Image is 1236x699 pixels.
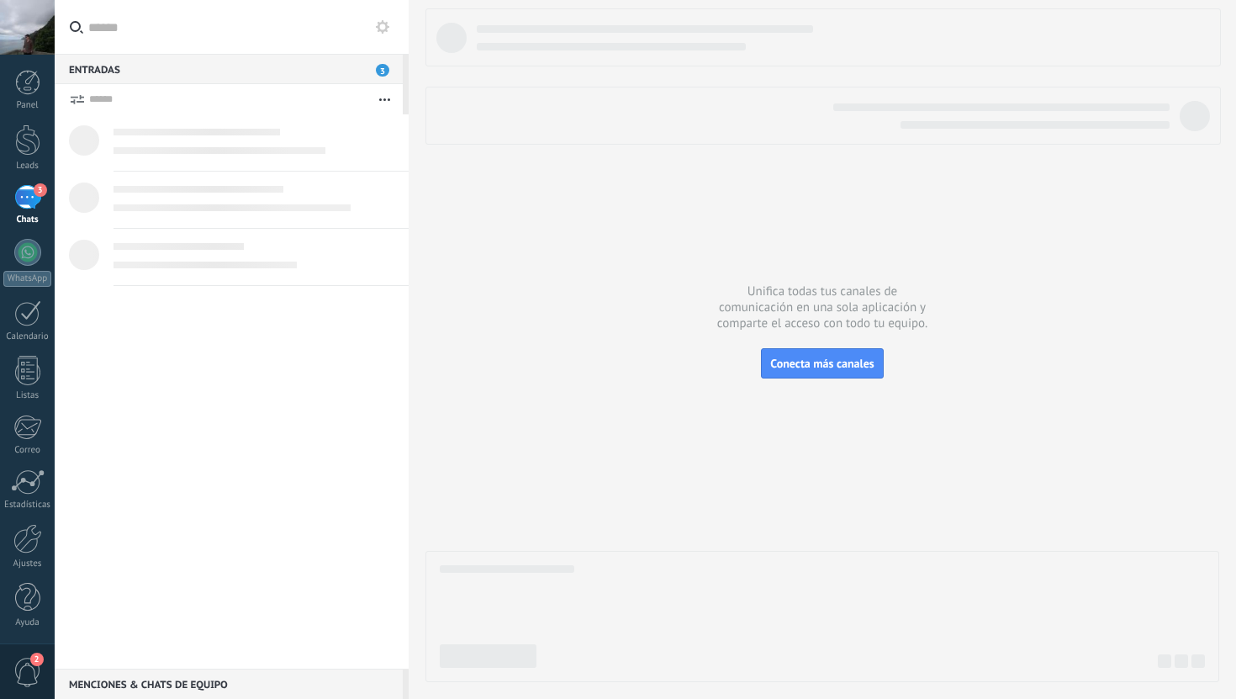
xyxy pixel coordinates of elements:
[55,54,403,84] div: Entradas
[3,500,52,511] div: Estadísticas
[55,669,403,699] div: Menciones & Chats de equipo
[3,559,52,569] div: Ajustes
[3,271,51,287] div: WhatsApp
[761,348,883,379] button: Conecta más canales
[770,356,874,371] span: Conecta más canales
[3,100,52,111] div: Panel
[3,390,52,401] div: Listas
[376,64,389,77] span: 3
[3,331,52,342] div: Calendario
[30,653,44,666] span: 2
[3,617,52,628] div: Ayuda
[3,161,52,172] div: Leads
[3,445,52,456] div: Correo
[3,214,52,225] div: Chats
[34,183,47,197] span: 3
